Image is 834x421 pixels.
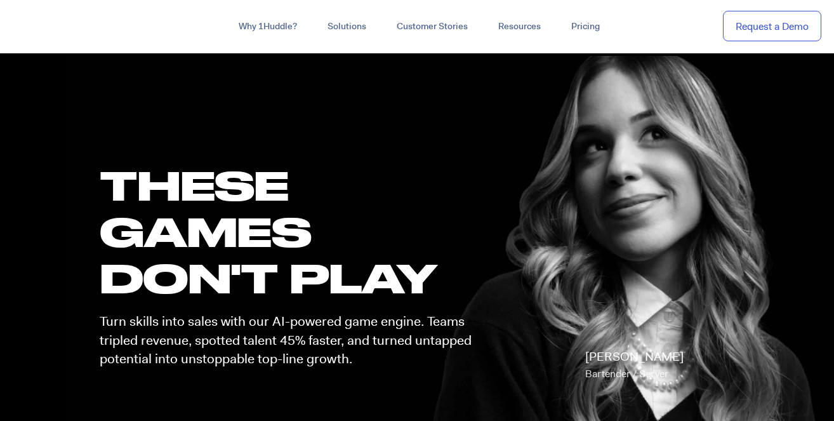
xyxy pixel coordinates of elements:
[483,15,556,38] a: Resources
[585,348,684,384] p: [PERSON_NAME]
[312,15,381,38] a: Solutions
[13,14,103,38] img: ...
[100,162,483,302] h1: these GAMES DON'T PLAY
[585,367,668,380] span: Bartender / Server
[381,15,483,38] a: Customer Stories
[556,15,615,38] a: Pricing
[100,312,483,368] p: Turn skills into sales with our AI-powered game engine. Teams tripled revenue, spotted talent 45%...
[723,11,821,42] a: Request a Demo
[223,15,312,38] a: Why 1Huddle?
